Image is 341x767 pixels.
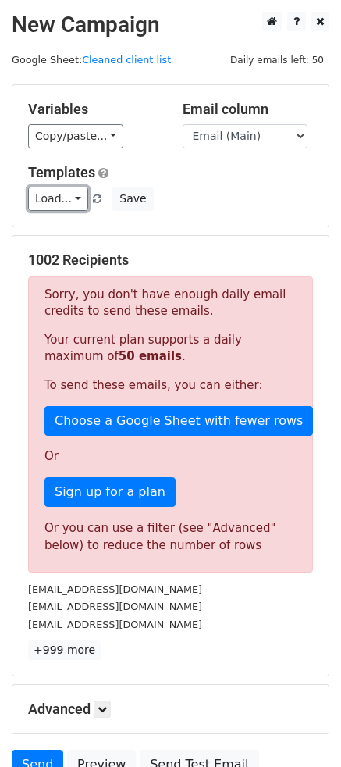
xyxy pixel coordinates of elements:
a: Cleaned client list [82,54,171,66]
a: Choose a Google Sheet with fewer rows [44,406,313,436]
p: To send these emails, you can either: [44,377,297,394]
small: [EMAIL_ADDRESS][DOMAIN_NAME] [28,601,202,612]
a: Copy/paste... [28,124,123,148]
a: Load... [28,187,88,211]
iframe: Chat Widget [263,692,341,767]
h5: Variables [28,101,159,118]
div: Or you can use a filter (see "Advanced" below) to reduce the number of rows [44,519,297,555]
p: Or [44,448,297,465]
h5: Email column [183,101,314,118]
span: Daily emails left: 50 [225,52,329,69]
small: Google Sheet: [12,54,171,66]
strong: 50 emails [119,349,182,363]
p: Your current plan supports a daily maximum of . [44,332,297,365]
h2: New Campaign [12,12,329,38]
p: Sorry, you don't have enough daily email credits to send these emails. [44,287,297,319]
a: Daily emails left: 50 [225,54,329,66]
a: Templates [28,164,95,180]
a: +999 more [28,640,101,660]
h5: Advanced [28,701,313,718]
button: Save [112,187,153,211]
h5: 1002 Recipients [28,252,313,269]
small: [EMAIL_ADDRESS][DOMAIN_NAME] [28,583,202,595]
small: [EMAIL_ADDRESS][DOMAIN_NAME] [28,619,202,630]
a: Sign up for a plan [44,477,176,507]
